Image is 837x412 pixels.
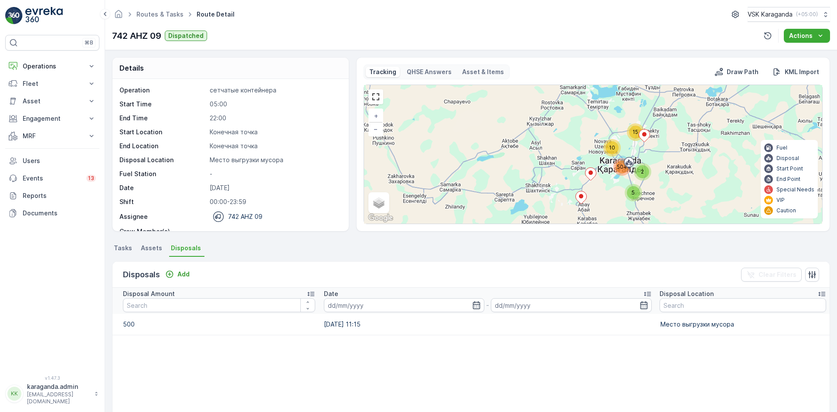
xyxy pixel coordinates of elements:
[748,10,793,19] p: VSK Karaganda
[609,144,615,151] span: 10
[769,67,823,77] button: KML Import
[785,68,819,76] p: KML Import
[23,132,82,140] p: MRF
[324,289,338,298] p: Date
[119,156,206,164] p: Disposal Location
[119,63,144,73] p: Details
[23,97,82,106] p: Asset
[171,244,201,252] span: Disposals
[5,187,99,204] a: Reports
[5,7,23,24] img: logo
[123,269,160,281] p: Disposals
[210,197,340,206] p: 00:00-23:59
[374,112,378,119] span: +
[5,152,99,170] a: Users
[5,75,99,92] button: Fleet
[660,298,826,312] input: Search
[776,155,799,162] p: Disposal
[613,158,631,176] div: 504
[210,128,340,136] p: Конечная точка
[711,67,762,77] button: Draw Path
[369,68,396,76] p: Tracking
[748,7,830,22] button: VSK Karaganda(+05:00)
[23,79,82,88] p: Fleet
[165,31,207,41] button: Dispatched
[210,227,340,236] p: -
[85,39,93,46] p: ⌘B
[112,29,161,42] p: 742 AHZ 09
[486,300,489,310] p: -
[210,114,340,123] p: 22:00
[5,170,99,187] a: Events13
[776,197,785,204] p: VIP
[119,227,206,236] p: Crew Member(s)
[462,68,504,76] p: Asset & Items
[5,58,99,75] button: Operations
[119,142,206,150] p: End Location
[88,175,94,182] p: 13
[5,92,99,110] button: Asset
[617,163,627,170] span: 504
[119,184,206,192] p: Date
[660,289,714,298] p: Disposal Location
[114,13,123,20] a: Homepage
[776,165,803,172] p: Start Point
[324,298,485,312] input: dd/mm/yyyy
[789,31,813,40] p: Actions
[27,382,90,391] p: karaganda.admin
[369,123,382,136] a: Zoom Out
[210,100,340,109] p: 05:00
[119,128,206,136] p: Start Location
[23,157,96,165] p: Users
[210,86,340,95] p: сетчатыe контейнера
[641,168,644,175] span: 2
[119,170,206,178] p: Fuel Station
[5,127,99,145] button: MRF
[228,212,262,221] p: 742 AHZ 09
[796,11,818,18] p: ( +05:00 )
[27,391,90,405] p: [EMAIL_ADDRESS][DOMAIN_NAME]
[741,268,802,282] button: Clear Filters
[123,320,315,329] p: 500
[210,142,340,150] p: Конечная точка
[369,90,382,103] a: View Fullscreen
[369,109,382,123] a: Zoom In
[177,270,190,279] p: Add
[119,114,206,123] p: End Time
[136,10,184,18] a: Routes & Tasks
[627,123,644,141] div: 15
[141,244,162,252] span: Assets
[114,244,132,252] span: Tasks
[5,110,99,127] button: Engagement
[23,191,96,200] p: Reports
[210,156,340,164] p: Место выгрузки мусора
[123,298,315,312] input: Search
[210,170,340,178] p: -
[119,100,206,109] p: Start Time
[162,269,193,279] button: Add
[23,62,82,71] p: Operations
[759,270,796,279] p: Clear Filters
[168,31,204,40] p: Dispatched
[23,209,96,218] p: Documents
[25,7,63,24] img: logo_light-DOdMpM7g.png
[210,184,340,192] p: [DATE]
[603,139,621,157] div: 10
[123,289,175,298] p: Disposal Amount
[776,186,814,193] p: Special Needs
[23,114,82,123] p: Engagement
[7,387,21,401] div: KK
[727,68,759,76] p: Draw Path
[634,163,651,180] div: 2
[625,184,642,201] div: 5
[119,86,206,95] p: Operation
[776,144,787,151] p: Fuel
[364,85,822,224] div: 0
[366,212,395,224] img: Google
[119,197,206,206] p: Shift
[5,204,99,222] a: Documents
[491,298,652,312] input: dd/mm/yyyy
[632,189,635,196] span: 5
[23,174,81,183] p: Events
[407,68,452,76] p: QHSE Answers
